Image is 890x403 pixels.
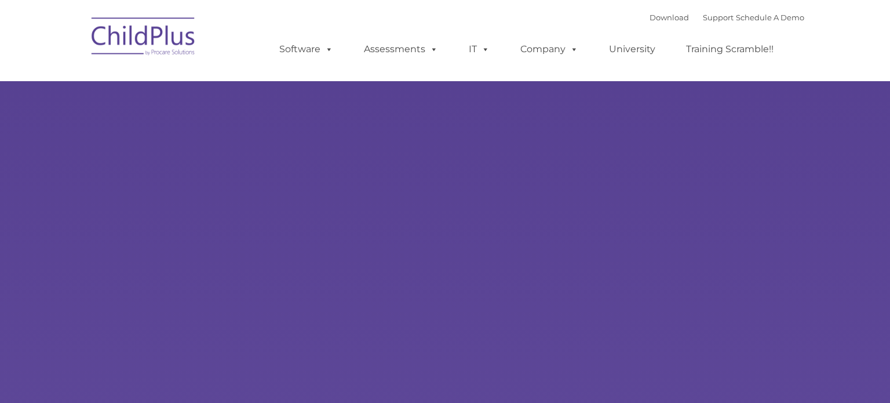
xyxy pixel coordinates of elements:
[268,38,345,61] a: Software
[650,13,689,22] a: Download
[86,9,202,67] img: ChildPlus by Procare Solutions
[703,13,734,22] a: Support
[650,13,804,22] font: |
[674,38,785,61] a: Training Scramble!!
[509,38,590,61] a: Company
[352,38,450,61] a: Assessments
[736,13,804,22] a: Schedule A Demo
[597,38,667,61] a: University
[457,38,501,61] a: IT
